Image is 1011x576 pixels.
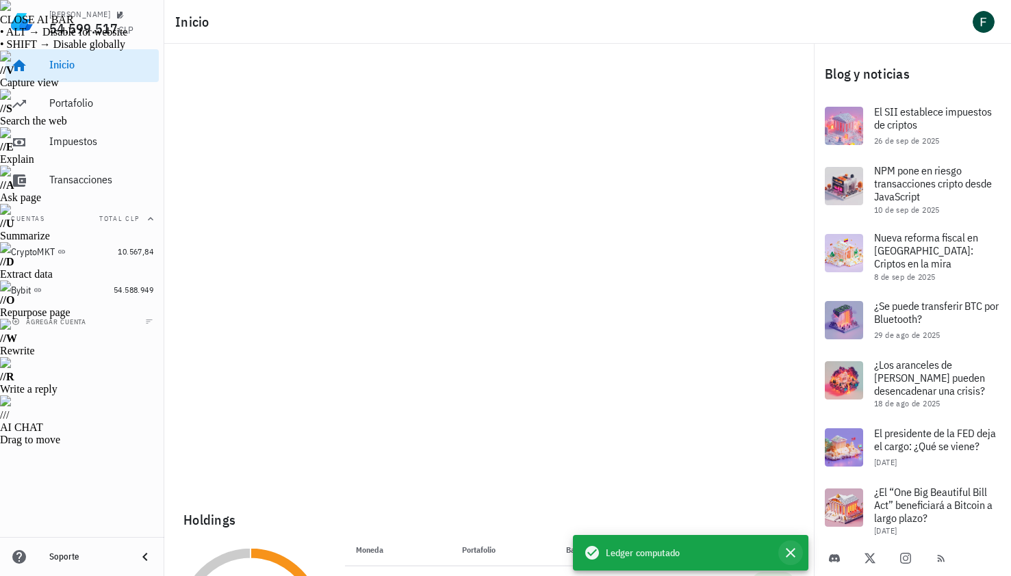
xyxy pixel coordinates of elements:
a: ¿El “One Big Beautiful Bill Act” beneficiará a Bitcoin a largo plazo? [DATE] [814,477,1011,545]
div: Soporte [49,551,126,562]
span: [DATE] [874,457,897,467]
span: Ledger computado [606,545,680,560]
a: El presidente de la FED deja el cargo: ¿Qué se viene? [DATE] [814,417,1011,477]
div: Holdings [172,498,806,542]
th: Moneda [345,534,432,566]
span: [DATE] [874,525,897,536]
th: Portafolio [432,534,507,566]
th: Valor de mercado [604,534,718,566]
span: ¿El “One Big Beautiful Bill Act” beneficiará a Bitcoin a largo plazo? [874,485,993,525]
th: Balance [507,534,604,566]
